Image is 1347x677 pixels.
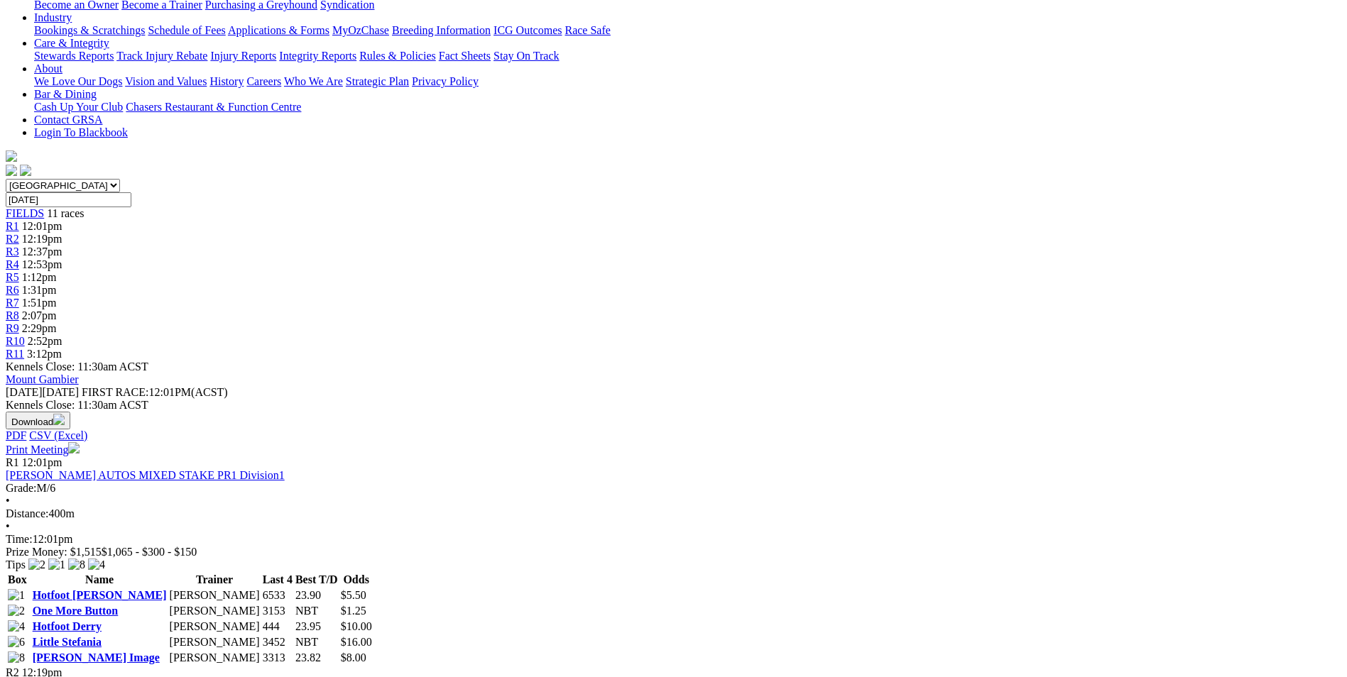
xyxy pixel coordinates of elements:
a: R4 [6,258,19,270]
a: Stewards Reports [34,50,114,62]
a: [PERSON_NAME] Image [33,651,160,664]
span: • [6,520,10,532]
td: 23.90 [295,588,339,602]
a: Print Meeting [6,444,80,456]
a: R7 [6,297,19,309]
a: Breeding Information [392,24,491,36]
a: Injury Reports [210,50,276,62]
td: [PERSON_NAME] [169,651,261,665]
span: FIELDS [6,207,44,219]
a: Applications & Forms [228,24,329,36]
button: Download [6,412,70,429]
div: M/6 [6,482,1341,495]
input: Select date [6,192,131,207]
span: $16.00 [341,636,372,648]
td: NBT [295,604,339,618]
a: Stay On Track [493,50,559,62]
a: Chasers Restaurant & Function Centre [126,101,301,113]
img: facebook.svg [6,165,17,176]
a: R2 [6,233,19,245]
a: MyOzChase [332,24,389,36]
td: 444 [262,620,293,634]
span: Kennels Close: 11:30am ACST [6,360,148,373]
img: 8 [8,651,25,664]
a: Race Safe [565,24,610,36]
div: 12:01pm [6,533,1341,546]
a: Vision and Values [125,75,207,87]
span: R1 [6,220,19,232]
a: [PERSON_NAME] AUTOS MIXED STAKE PR1 Division1 [6,469,285,481]
a: History [209,75,244,87]
a: Contact GRSA [34,114,102,126]
img: 4 [8,620,25,633]
td: 23.95 [295,620,339,634]
span: 1:12pm [22,271,57,283]
span: $5.50 [341,589,366,601]
span: R6 [6,284,19,296]
span: R1 [6,456,19,468]
img: 8 [68,558,85,571]
a: R3 [6,246,19,258]
a: Privacy Policy [412,75,479,87]
td: [PERSON_NAME] [169,620,261,634]
div: Industry [34,24,1341,37]
span: 11 races [47,207,84,219]
th: Last 4 [262,573,293,587]
span: $1.25 [341,605,366,617]
a: Fact Sheets [439,50,491,62]
span: 12:01pm [22,220,62,232]
a: Integrity Reports [279,50,356,62]
span: $1,065 - $300 - $150 [102,546,197,558]
div: Bar & Dining [34,101,1341,114]
img: 6 [8,636,25,649]
span: 12:53pm [22,258,62,270]
span: $8.00 [341,651,366,664]
a: Mount Gambier [6,373,79,385]
span: [DATE] [6,386,79,398]
img: 1 [8,589,25,602]
div: About [34,75,1341,88]
div: Download [6,429,1341,442]
a: Care & Integrity [34,37,109,49]
div: Care & Integrity [34,50,1341,62]
a: Industry [34,11,72,23]
th: Best T/D [295,573,339,587]
td: 6533 [262,588,293,602]
span: Tips [6,558,26,571]
td: [PERSON_NAME] [169,635,261,649]
a: R5 [6,271,19,283]
div: 400m [6,507,1341,520]
span: 12:19pm [22,233,62,245]
img: printer.svg [68,442,80,453]
a: CSV (Excel) [29,429,87,441]
img: logo-grsa-white.png [6,150,17,162]
img: download.svg [53,414,65,425]
a: R9 [6,322,19,334]
img: 2 [8,605,25,617]
div: Kennels Close: 11:30am ACST [6,399,1341,412]
a: We Love Our Dogs [34,75,122,87]
td: 3153 [262,604,293,618]
span: 12:01pm [22,456,62,468]
a: About [34,62,62,75]
span: Grade: [6,482,37,494]
td: [PERSON_NAME] [169,604,261,618]
a: Careers [246,75,281,87]
span: 2:07pm [22,309,57,321]
a: R11 [6,348,24,360]
a: Bar & Dining [34,88,97,100]
td: NBT [295,635,339,649]
a: R10 [6,335,25,347]
span: 12:01PM(ACST) [82,386,228,398]
span: 3:12pm [27,348,62,360]
span: Box [8,573,27,585]
a: PDF [6,429,26,441]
